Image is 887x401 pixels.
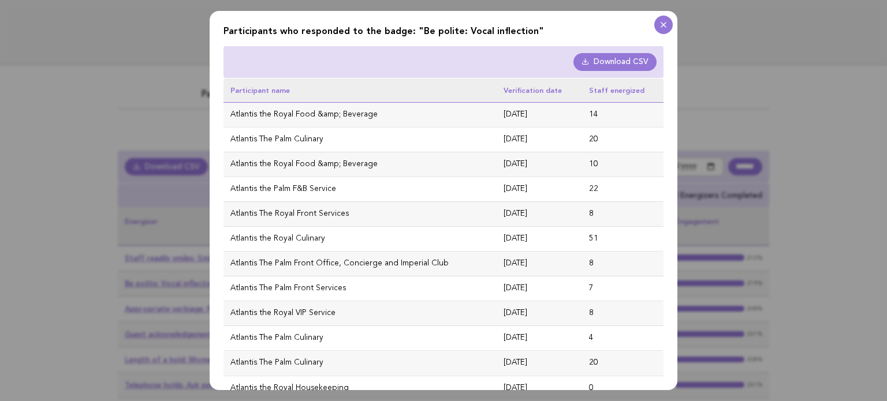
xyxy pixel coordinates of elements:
[223,301,497,326] td: Atlantis the Royal VIP Service
[223,78,497,103] th: Participant name
[582,201,664,226] td: 8
[497,326,582,351] td: [DATE]
[223,326,497,351] td: Atlantis The Palm Culinary
[582,276,664,301] td: 7
[223,152,497,177] td: Atlantis the Royal Food &amp; Beverage
[582,177,664,201] td: 22
[582,252,664,276] td: 8
[497,301,582,326] td: [DATE]
[223,276,497,301] td: Atlantis The Palm Front Services
[223,227,497,252] td: Atlantis the Royal Culinary
[582,326,664,351] td: 4
[582,301,664,326] td: 8
[497,102,582,127] td: [DATE]
[497,152,582,177] td: [DATE]
[497,376,582,400] td: [DATE]
[497,127,582,152] td: [DATE]
[582,102,664,127] td: 14
[223,376,497,400] td: Atlantis the Royal Housekeeping
[497,252,582,276] td: [DATE]
[223,127,497,152] td: Atlantis The Palm Culinary
[582,376,664,400] td: 0
[497,351,582,376] td: [DATE]
[497,227,582,252] td: [DATE]
[223,177,497,201] td: Atlantis the Palm F&B Service
[223,102,497,127] td: Atlantis the Royal Food &amp; Beverage
[223,252,497,276] td: Atlantis The Palm Front Office, Concierge and Imperial Club
[223,25,664,37] h2: Participants who responded to the badge: "Be polite: Vocal inflection"
[497,201,582,226] td: [DATE]
[223,351,497,376] td: Atlantis The Palm Culinary
[497,177,582,201] td: [DATE]
[573,53,657,70] a: Download CSV
[582,127,664,152] td: 20
[497,276,582,301] td: [DATE]
[582,78,664,103] th: Staff energized
[223,201,497,226] td: Atlantis The Royal Front Services
[582,227,664,252] td: 51
[582,152,664,177] td: 10
[582,351,664,376] td: 20
[497,78,582,103] th: Verification date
